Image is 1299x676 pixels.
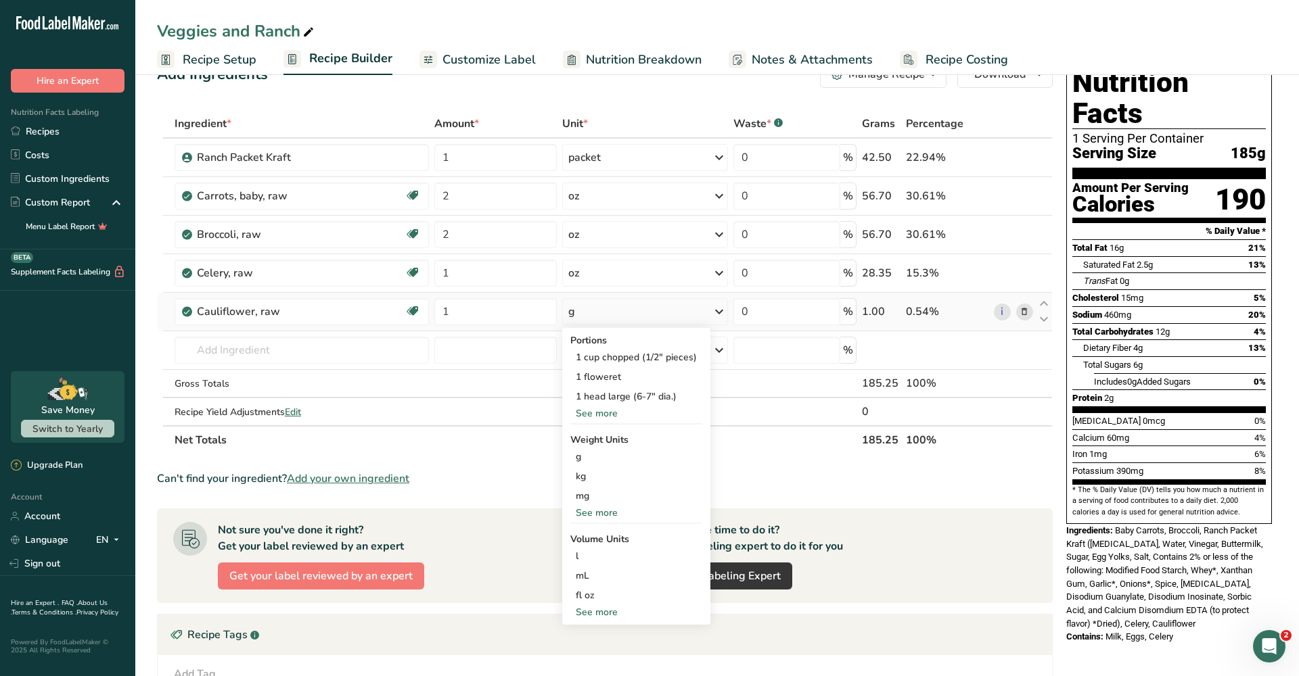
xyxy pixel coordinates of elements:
span: Protein [1072,393,1102,403]
span: 390mg [1116,466,1143,476]
span: 5% [1254,293,1266,303]
div: Ranch Packet Kraft [197,149,366,166]
div: 185.25 [862,375,901,391]
div: kg [570,466,702,486]
div: mL [576,569,697,583]
a: Recipe Setup [157,45,256,75]
a: i [994,304,1011,320]
div: 190 [1215,182,1266,218]
span: 185g [1231,145,1266,162]
span: 21% [1248,243,1266,253]
a: Hire a Labeling Expert [658,562,792,589]
div: l [576,549,697,563]
iframe: Intercom live chat [1253,630,1285,662]
span: Potassium [1072,466,1114,476]
span: Notes & Attachments [752,51,873,69]
div: Veggies and Ranch [157,19,317,43]
div: oz [568,265,579,281]
span: Amount [434,116,479,132]
div: 30.61% [906,188,988,204]
span: Recipe Costing [926,51,1008,69]
div: Amount Per Serving [1072,182,1189,195]
a: Privacy Policy [76,608,118,617]
div: Recipe Yield Adjustments [175,405,429,419]
span: 0% [1254,377,1266,387]
span: 4% [1254,327,1266,337]
div: 15.3% [906,265,988,281]
span: 2g [1104,393,1114,403]
span: 2 [1281,630,1292,641]
div: 100% [906,375,988,391]
span: Includes Added Sugars [1094,377,1191,387]
h1: Nutrition Facts [1072,67,1266,129]
a: Customize Label [419,45,536,75]
span: Recipe Setup [183,51,256,69]
div: oz [568,226,579,243]
div: Cauliflower, raw [197,304,366,320]
div: 28.35 [862,265,901,281]
a: Nutrition Breakdown [563,45,702,75]
div: See more [570,406,702,420]
a: Recipe Costing [900,45,1008,75]
div: Powered By FoodLabelMaker © 2025 All Rights Reserved [11,638,124,654]
span: Total Sugars [1083,360,1131,370]
div: g [568,304,575,320]
span: Fat [1083,276,1118,286]
div: 42.50 [862,149,901,166]
div: 1 Serving Per Container [1072,132,1266,145]
div: Upgrade Plan [11,459,83,473]
div: Carrots, baby, raw [197,188,366,204]
span: Total Fat [1072,243,1108,253]
span: Saturated Fat [1083,260,1135,270]
div: 56.70 [862,188,901,204]
span: 6g [1133,360,1143,370]
div: Broccoli, raw [197,226,366,243]
div: Don't have time to do it? Hire a labeling expert to do it for you [658,522,843,554]
span: Ingredients: [1066,525,1113,535]
span: 0mcg [1143,416,1165,426]
span: 0% [1254,416,1266,426]
span: 20% [1248,310,1266,320]
span: Edit [285,406,301,418]
div: Save Money [41,403,95,417]
div: 1 head large (6-7" dia.) [570,387,702,406]
div: g [570,447,702,466]
th: 185.25 [859,425,904,454]
th: Net Totals [172,425,859,454]
div: Calories [1072,195,1189,214]
span: 0g [1120,276,1129,286]
div: 1 floweret [570,367,702,387]
div: mg [570,486,702,506]
div: 0 [862,404,901,420]
div: packet [568,149,601,166]
span: Nutrition Breakdown [586,51,702,69]
span: 0g [1127,377,1137,387]
div: BETA [11,252,33,263]
span: Grams [862,116,895,132]
span: 16g [1110,243,1124,253]
a: Recipe Builder [283,43,392,76]
div: 30.61% [906,226,988,243]
span: Cholesterol [1072,293,1119,303]
i: Trans [1083,276,1106,286]
span: Customize Label [442,51,536,69]
span: 4% [1254,433,1266,443]
a: Hire an Expert . [11,598,59,608]
section: * The % Daily Value (DV) tells you how much a nutrient in a serving of food contributes to a dail... [1072,485,1266,518]
span: Dietary Fiber [1083,343,1131,353]
div: Waste [733,116,783,132]
a: Notes & Attachments [729,45,873,75]
span: Iron [1072,449,1087,459]
div: See more [570,605,702,619]
span: Unit [562,116,588,132]
span: 15mg [1121,293,1143,303]
div: 56.70 [862,226,901,243]
div: 1.00 [862,304,901,320]
span: Recipe Builder [309,49,392,68]
div: 1 cup chopped (1/2" pieces) [570,347,702,367]
a: Language [11,528,68,552]
div: Custom Report [11,195,90,210]
div: oz [568,188,579,204]
span: Switch to Yearly [32,422,103,435]
span: Add your own ingredient [287,470,409,487]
